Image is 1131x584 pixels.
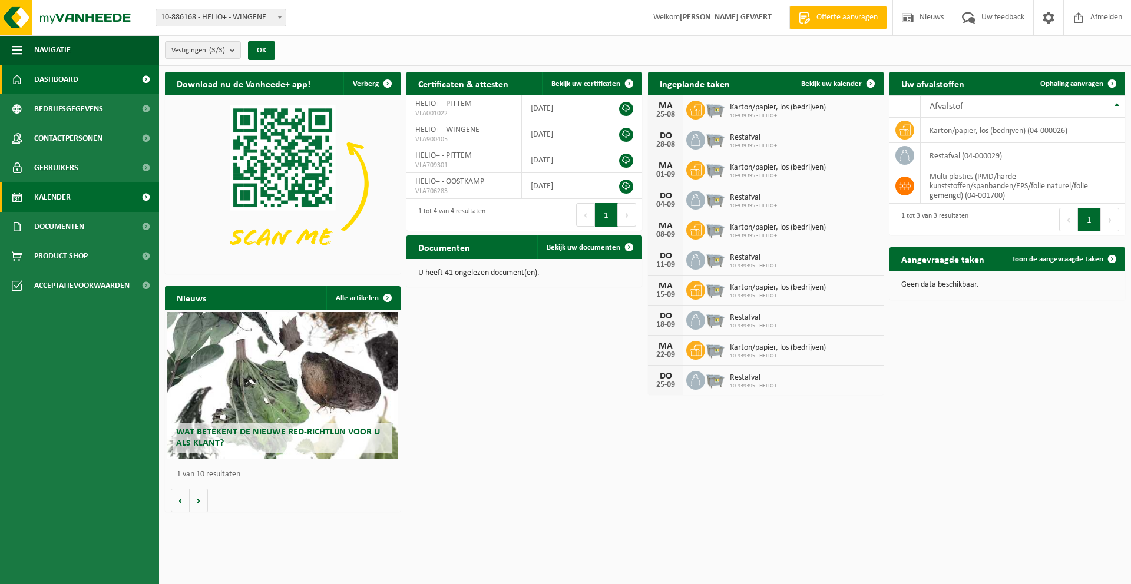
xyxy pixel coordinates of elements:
[654,291,677,299] div: 15-09
[730,323,777,330] span: 10-939395 - HELIO+
[326,286,399,310] a: Alle artikelen
[522,147,597,173] td: [DATE]
[705,309,725,329] img: WB-2500-GAL-GY-01
[705,129,725,149] img: WB-2500-GAL-GY-01
[730,383,777,390] span: 10-939395 - HELIO+
[34,241,88,271] span: Product Shop
[792,72,882,95] a: Bekijk uw kalender
[34,271,130,300] span: Acceptatievoorwaarden
[618,203,636,227] button: Next
[705,99,725,119] img: WB-2500-GAL-GY-01
[730,353,826,360] span: 10-939395 - HELIO+
[654,371,677,381] div: DO
[1031,72,1124,95] a: Ophaling aanvragen
[730,293,826,300] span: 10-939395 - HELIO+
[34,153,78,182] span: Gebruikers
[415,99,472,108] span: HELIO+ - PITTEM
[156,9,286,26] span: 10-886168 - HELIO+ - WINGENE
[34,212,84,241] span: Documenten
[730,203,777,210] span: 10-939395 - HELIO+
[730,283,826,293] span: Karton/papier, los (bedrijven)
[165,95,401,272] img: Download de VHEPlus App
[654,171,677,179] div: 01-09
[1059,208,1078,231] button: Previous
[730,193,777,203] span: Restafval
[654,231,677,239] div: 08-09
[34,182,71,212] span: Kalender
[730,133,777,142] span: Restafval
[654,381,677,389] div: 25-09
[1012,255,1103,263] span: Toon de aangevraagde taken
[730,112,826,120] span: 10-939395 - HELIO+
[654,161,677,171] div: MA
[412,202,485,228] div: 1 tot 4 van 4 resultaten
[654,311,677,321] div: DO
[654,191,677,201] div: DO
[418,269,630,277] p: U heeft 41 ongelezen document(en).
[705,189,725,209] img: WB-2500-GAL-GY-01
[789,6,887,29] a: Offerte aanvragen
[415,177,484,186] span: HELIO+ - OOSTKAMP
[167,312,398,459] a: Wat betekent de nieuwe RED-richtlijn voor u als klant?
[654,201,677,209] div: 04-09
[921,168,1125,204] td: multi plastics (PMD/harde kunststoffen/spanbanden/EPS/folie naturel/folie gemengd) (04-001700)
[705,279,725,299] img: WB-2500-GAL-GY-01
[730,172,826,180] span: 10-939395 - HELIO+
[730,343,826,353] span: Karton/papier, los (bedrijven)
[156,9,286,26] span: 10-886168 - HELIO+ - WINGENE
[343,72,399,95] button: Verberg
[730,223,826,233] span: Karton/papier, los (bedrijven)
[406,235,482,258] h2: Documenten
[901,281,1113,289] p: Geen data beschikbaar.
[415,109,512,118] span: VLA001022
[171,489,190,512] button: Vorige
[705,339,725,359] img: WB-2500-GAL-GY-01
[406,72,520,95] h2: Certificaten & attesten
[171,42,225,59] span: Vestigingen
[34,35,71,65] span: Navigatie
[801,80,862,88] span: Bekijk uw kalender
[190,489,208,512] button: Volgende
[542,72,641,95] a: Bekijk uw certificaten
[654,221,677,231] div: MA
[522,121,597,147] td: [DATE]
[730,253,777,263] span: Restafval
[654,131,677,141] div: DO
[595,203,618,227] button: 1
[889,72,976,95] h2: Uw afvalstoffen
[522,95,597,121] td: [DATE]
[176,427,380,448] span: Wat betekent de nieuwe RED-richtlijn voor u als klant?
[1003,247,1124,271] a: Toon de aangevraagde taken
[730,233,826,240] span: 10-939395 - HELIO+
[889,247,996,270] h2: Aangevraagde taken
[1040,80,1103,88] span: Ophaling aanvragen
[1101,208,1119,231] button: Next
[34,94,103,124] span: Bedrijfsgegevens
[165,72,322,95] h2: Download nu de Vanheede+ app!
[415,161,512,170] span: VLA709301
[576,203,595,227] button: Previous
[705,249,725,269] img: WB-2500-GAL-GY-01
[654,251,677,261] div: DO
[730,103,826,112] span: Karton/papier, los (bedrijven)
[895,207,968,233] div: 1 tot 3 van 3 resultaten
[730,313,777,323] span: Restafval
[547,244,620,251] span: Bekijk uw documenten
[34,65,78,94] span: Dashboard
[680,13,772,22] strong: [PERSON_NAME] GEVAERT
[813,12,881,24] span: Offerte aanvragen
[930,102,963,111] span: Afvalstof
[209,47,225,54] count: (3/3)
[654,111,677,119] div: 25-08
[165,41,241,59] button: Vestigingen(3/3)
[730,373,777,383] span: Restafval
[415,151,472,160] span: HELIO+ - PITTEM
[921,143,1125,168] td: restafval (04-000029)
[705,159,725,179] img: WB-2500-GAL-GY-01
[415,135,512,144] span: VLA900405
[730,163,826,172] span: Karton/papier, los (bedrijven)
[654,321,677,329] div: 18-09
[537,235,641,259] a: Bekijk uw documenten
[705,369,725,389] img: WB-2500-GAL-GY-01
[415,187,512,196] span: VLA706283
